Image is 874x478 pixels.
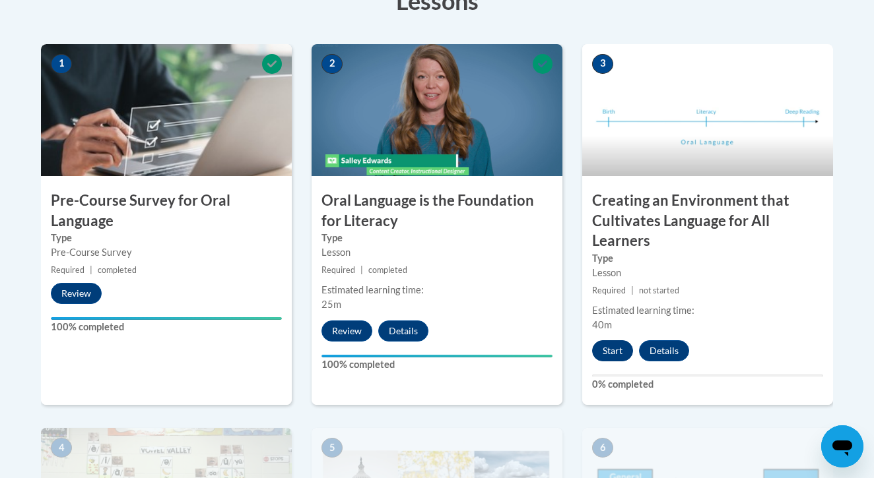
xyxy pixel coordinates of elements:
div: Your progress [51,317,282,320]
div: Lesson [592,266,823,280]
h3: Oral Language is the Foundation for Literacy [312,191,562,231]
label: Type [592,251,823,266]
button: Details [639,340,689,361]
span: completed [98,265,137,275]
button: Review [51,283,102,304]
img: Course Image [312,44,562,176]
button: Review [321,320,372,342]
span: | [360,265,363,275]
span: 3 [592,54,613,74]
label: 100% completed [51,320,282,334]
span: 6 [592,438,613,458]
button: Details [378,320,428,342]
label: Type [321,231,553,245]
button: Start [592,340,633,361]
span: completed [368,265,407,275]
h3: Creating an Environment that Cultivates Language for All Learners [582,191,833,251]
img: Course Image [582,44,833,176]
div: Your progress [321,355,553,357]
label: 0% completed [592,377,823,392]
div: Pre-Course Survey [51,245,282,260]
div: Estimated learning time: [592,303,823,318]
img: Course Image [41,44,292,176]
label: 100% completed [321,357,553,372]
span: 1 [51,54,72,74]
span: 25m [321,299,341,310]
span: Required [321,265,355,275]
span: 5 [321,438,343,458]
span: | [631,285,634,295]
iframe: Button to launch messaging window [821,425,863,467]
span: | [90,265,92,275]
span: 2 [321,54,343,74]
span: 4 [51,438,72,458]
h3: Pre-Course Survey for Oral Language [41,191,292,231]
span: 40m [592,319,612,330]
div: Lesson [321,245,553,260]
div: Estimated learning time: [321,283,553,297]
label: Type [51,231,282,245]
span: Required [51,265,84,275]
span: not started [639,285,679,295]
span: Required [592,285,626,295]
